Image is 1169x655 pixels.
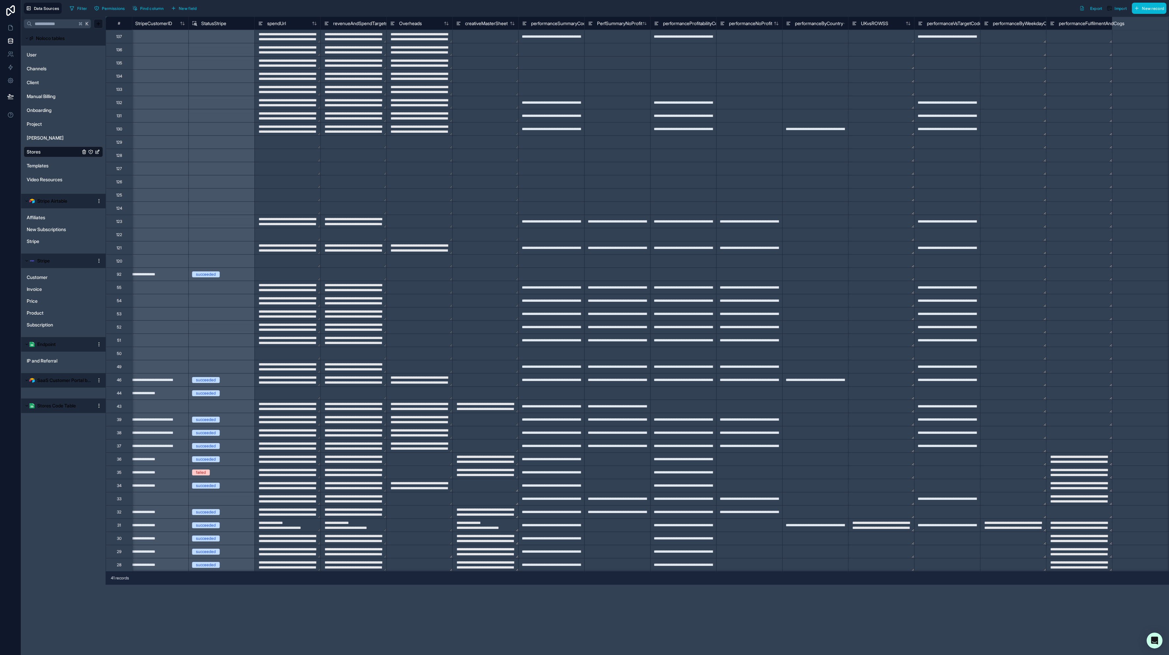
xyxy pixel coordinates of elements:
img: Google Sheets logo [29,342,35,347]
div: 132 [116,100,122,105]
span: creativeMasterSheet [465,20,508,27]
a: Price [27,298,87,304]
span: UKvsROWSS [861,20,888,27]
span: Project [27,121,42,127]
span: Noloco tables [36,35,65,42]
span: performanceSummaryCode [531,20,588,27]
span: Subscription [27,322,53,328]
div: Stripe [24,236,103,247]
div: 46 [117,377,121,383]
div: 32 [117,509,121,515]
a: Customer [27,274,87,281]
span: Overheads [399,20,422,27]
span: Permissions [102,6,125,11]
span: spendUrl [267,20,286,27]
div: Client [24,77,103,88]
div: 52 [117,325,121,330]
a: User [27,52,80,58]
span: Affiliates [27,214,45,221]
div: # [111,21,127,26]
button: Data Sources [24,3,62,14]
div: 129 [116,140,122,145]
div: 30 [117,536,121,541]
span: SaaS Customer Portal by Softr [37,377,91,384]
a: Affiliates [27,214,87,221]
div: 33 [117,496,121,501]
button: Permissions [92,3,127,13]
span: IP and Referral [27,358,57,364]
div: 28 [117,562,121,568]
div: Stores [24,147,103,157]
a: Permissions [92,3,130,13]
button: Find column [130,3,166,13]
div: IP and Referral [24,356,103,366]
a: Product [27,310,87,316]
span: Stripe Airtable [37,198,67,204]
div: 123 [116,219,122,224]
button: Filter [67,3,89,13]
img: Airtable Logo [29,378,35,383]
span: New field [179,6,197,11]
a: [PERSON_NAME] [27,135,80,141]
div: 127 [116,166,122,171]
span: Invoice [27,286,42,293]
div: Product [24,308,103,318]
button: Google Sheets logoEndpoint [24,340,94,349]
span: StatusStripe [201,20,226,27]
div: 122 [116,232,122,237]
a: Channels [27,65,80,72]
img: Google Sheets logo [29,403,35,408]
a: IP and Referral [27,358,87,364]
div: 131 [116,113,121,119]
div: Video Resources [24,174,103,185]
div: 51 [117,338,121,343]
div: Channels [24,63,103,74]
div: Templates [24,160,103,171]
span: Import [1115,6,1127,11]
div: Onboarding [24,105,103,116]
div: 136 [116,47,122,52]
span: Product [27,310,44,316]
div: New Subscriptions [24,224,103,235]
span: Onboarding [27,107,51,114]
span: performanceByCountry [795,20,843,27]
div: 29 [117,549,121,554]
span: performanceByWeekdayCode [993,20,1055,27]
div: 120 [116,259,122,264]
div: 50 [117,351,121,356]
a: New Subscriptions [27,226,87,233]
span: K [85,21,89,26]
span: Manual Billing [27,93,55,100]
span: Filter [77,6,87,11]
a: Templates [27,162,80,169]
a: Project [27,121,80,127]
div: Project [24,119,103,129]
button: Noloco tables [24,34,99,43]
a: Stripe [27,238,87,245]
div: Subscription [24,320,103,330]
button: Stripe [24,256,94,265]
a: New record [1129,3,1166,14]
span: performanceVsTargetCode [927,20,982,27]
div: Rex [24,133,103,143]
span: Stores [27,149,41,155]
div: 128 [116,153,122,158]
span: New record [1142,6,1164,11]
div: Price [24,296,103,306]
div: 121 [116,245,121,251]
span: [PERSON_NAME] [27,135,64,141]
span: performanceNoProfit [729,20,772,27]
div: 36 [117,457,121,462]
div: 130 [116,126,122,132]
span: New Subscriptions [27,226,66,233]
div: 135 [116,60,122,66]
div: 37 [117,443,121,449]
span: Find column [140,6,164,11]
div: Invoice [24,284,103,294]
a: Manual Billing [27,93,80,100]
a: Onboarding [27,107,80,114]
a: Client [27,79,80,86]
button: New record [1132,3,1166,14]
div: 54 [117,298,121,303]
div: Open Intercom Messenger [1147,633,1162,648]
